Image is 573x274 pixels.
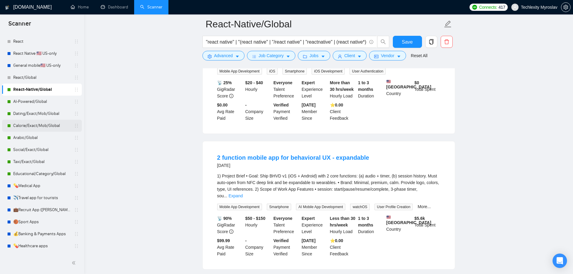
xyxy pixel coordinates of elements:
[329,79,357,99] div: Hourly Load
[330,216,356,227] b: Less than 30 hrs/week
[74,99,79,104] span: holder
[282,68,307,75] span: Smartphone
[216,102,244,122] div: Avg Rate Paid
[74,135,79,140] span: holder
[74,171,79,176] span: holder
[300,79,329,99] div: Experience Level
[13,216,70,228] a: 🏀Sport Apps
[206,17,443,32] input: Scanner name...
[357,79,385,99] div: Duration
[393,36,422,48] button: Save
[217,154,369,161] a: 2 function mobile app for behavioral UX - expandable
[13,35,70,48] a: React
[13,192,70,204] a: ✈️Travel app for tourists
[387,79,391,84] img: 🇺🇸
[377,39,389,45] span: search
[13,108,70,120] a: Dating/Exact/Mob/Global
[244,79,272,99] div: Hourly
[321,54,325,59] span: caret-down
[333,51,367,60] button: userClientcaret-down
[216,237,244,257] div: Avg Rate Paid
[216,215,244,235] div: GigRadar Score
[272,79,300,99] div: Talent Preference
[245,103,247,107] b: -
[72,260,78,266] span: double-left
[302,80,315,85] b: Expert
[479,4,497,11] span: Connects:
[344,52,355,59] span: Client
[273,103,289,107] b: Verified
[244,237,272,257] div: Company Size
[13,72,70,84] a: React/Global
[329,215,357,235] div: Hourly Load
[386,215,431,225] b: [GEOGRAPHIC_DATA]
[252,54,256,59] span: bars
[229,229,233,234] span: info-circle
[13,96,70,108] a: AI-Powered/Global
[298,51,330,60] button: folderJobscaret-down
[247,51,295,60] button: barsJob Categorycaret-down
[513,5,517,9] span: user
[272,237,300,257] div: Payment Verified
[217,80,232,85] b: 📡 25%
[310,52,319,59] span: Jobs
[300,102,329,122] div: Member Since
[216,79,244,99] div: GigRadar Score
[302,238,316,243] b: [DATE]
[330,238,343,243] b: ⭐️ 0.00
[259,52,284,59] span: Job Category
[13,144,70,156] a: Social/Exact/Global
[74,123,79,128] span: holder
[244,102,272,122] div: Company Size
[13,60,70,72] a: General mobile🇺🇸 US-only
[71,5,89,10] a: homeHome
[498,4,505,11] span: 417
[13,228,70,240] a: 💰Banking & Payments Apps
[272,102,300,122] div: Payment Verified
[74,195,79,200] span: holder
[302,216,315,221] b: Expert
[303,54,307,59] span: folder
[441,36,453,48] button: delete
[472,5,477,10] img: upwork-logo.png
[312,68,345,75] span: iOS Development
[426,39,437,45] span: copy
[374,54,378,59] span: idcard
[13,180,70,192] a: 💊Medical App
[300,237,329,257] div: Member Since
[411,52,427,59] a: Reset All
[206,38,367,46] input: Search Freelance Jobs...
[417,204,431,209] a: More...
[229,94,233,98] span: info-circle
[413,79,442,99] div: Total Spent
[74,208,79,212] span: holder
[101,5,128,10] a: dashboardDashboard
[402,38,413,46] span: Save
[267,204,291,210] span: Smartphone
[381,52,394,59] span: Vendor
[357,54,362,59] span: caret-down
[302,103,316,107] b: [DATE]
[74,232,79,236] span: holder
[358,216,373,227] b: 1 to 3 months
[13,120,70,132] a: Calorie/Exact/Mob/Global
[74,244,79,248] span: holder
[245,80,263,85] b: $20 - $40
[350,204,370,210] span: watchOS
[329,102,357,122] div: Client Feedback
[217,162,369,169] div: [DATE]
[441,39,452,45] span: delete
[245,238,247,243] b: -
[202,51,245,60] button: settingAdvancedcaret-down
[414,80,419,85] b: $ 0
[235,54,239,59] span: caret-down
[369,40,373,44] span: info-circle
[217,173,440,199] div: 1) Project Brief • Goal: Ship BHVD v1 (iOS + Android) with 2 core functions: (a) audio + timer, (...
[74,39,79,44] span: holder
[217,204,262,210] span: Mobile App Development
[13,132,70,144] a: Arabic/Global
[5,3,9,12] img: logo
[387,215,391,219] img: 🇺🇸
[561,5,571,10] a: setting
[13,168,70,180] a: Educational/Category/Global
